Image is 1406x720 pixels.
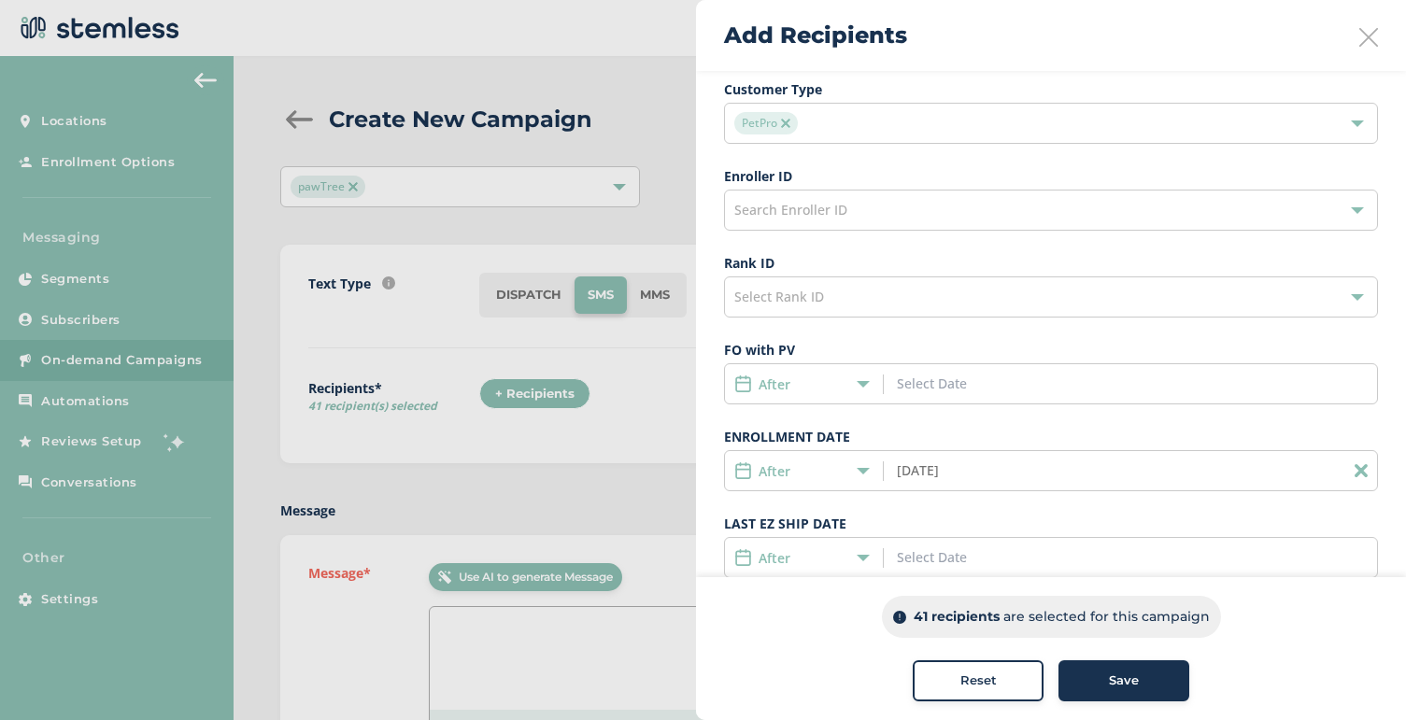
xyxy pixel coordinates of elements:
p: 41 recipients [914,607,1000,627]
span: Search Enroller ID [734,201,847,219]
label: ENROLLMENT DATE [724,427,1378,446]
img: icon-close-accent-8a337256.svg [781,119,790,128]
span: Select Rank ID [734,288,824,305]
input: Select Date [897,374,1066,393]
input: Select Date [897,460,1066,480]
label: After [759,374,790,394]
label: Enroller ID [724,166,1378,186]
button: Save [1058,660,1189,701]
input: Select Date [897,547,1066,567]
span: PetPro [734,112,798,134]
p: are selected for this campaign [1003,607,1210,627]
iframe: Chat Widget [1313,630,1406,720]
span: Save [1109,671,1139,690]
label: Customer Type [724,79,1378,99]
button: Reset [913,660,1044,701]
label: LAST EZ SHIP DATE [724,514,1378,533]
label: After [759,548,790,568]
label: FO with PV [724,340,1378,360]
label: Rank ID [724,253,1378,273]
img: icon-info-dark-48f6c5f3.svg [893,611,906,624]
label: After [759,461,790,481]
span: Reset [960,671,997,690]
h2: Add Recipients [724,19,907,52]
